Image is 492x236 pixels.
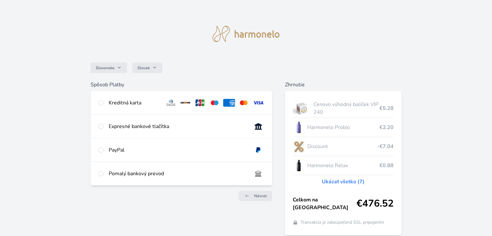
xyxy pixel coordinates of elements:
[285,81,401,89] h6: Zhrnutie
[96,65,115,70] span: Slovensko
[239,191,272,201] a: Návrat
[254,193,267,198] span: Návrat
[293,119,305,135] img: CLEAN_PROBIO_se_stinem_x-lo.jpg
[293,100,311,116] img: vip.jpg
[293,196,356,211] span: Celkom na [GEOGRAPHIC_DATA]
[109,99,160,107] div: Kreditná karta
[109,123,247,130] div: Expresné bankové tlačítka
[252,170,264,177] img: bankTransfer_IBAN.svg
[252,146,264,154] img: paypal.svg
[137,65,150,70] span: Slovak
[223,99,235,107] img: amex.svg
[91,81,272,89] h6: Spôsob Platby
[180,99,191,107] img: discover.svg
[209,99,221,107] img: maestro.svg
[307,143,377,150] span: Discount
[194,99,206,107] img: jcb.svg
[322,178,365,186] a: Ukázať všetko (7)
[313,101,379,116] span: Cenovo výhodný balíček VIP 240
[91,63,127,73] button: Slovensko
[379,104,394,112] span: €5.28
[165,99,177,107] img: diners.svg
[356,198,394,209] span: €476.52
[293,157,305,174] img: CLEAN_RELAX_se_stinem_x-lo.jpg
[109,170,247,177] div: Pomalý bankový prevod
[252,123,264,130] img: onlineBanking_SK.svg
[109,146,247,154] div: PayPal
[379,123,394,131] span: €2.20
[132,63,162,73] button: Slovak
[307,123,379,131] span: Harmonelo Probio
[293,138,305,155] img: discount-lo.png
[252,99,264,107] img: visa.svg
[301,219,384,226] span: Transakcia je zabezpečená SSL pripojením
[238,99,250,107] img: mc.svg
[377,143,394,150] span: -€7.04
[213,26,280,42] img: logo.svg
[307,162,379,169] span: Harmonelo Relax
[379,162,394,169] span: €0.88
